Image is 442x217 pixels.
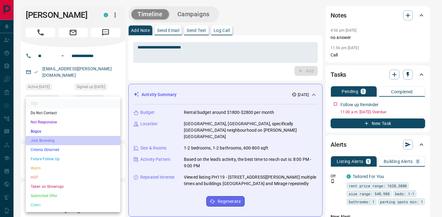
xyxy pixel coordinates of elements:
li: Criteria Obtained [26,145,120,154]
li: Warm [26,164,120,173]
li: Do Not Contact [26,108,120,118]
li: Taken on Showings [26,182,120,191]
li: Just Browsing [26,136,120,145]
li: Not Responsive [26,118,120,127]
li: Bogus [26,127,120,136]
li: Future Follow Up [26,154,120,164]
li: HOT [26,173,120,182]
li: Submitted Offer [26,191,120,200]
li: Client [26,200,120,210]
